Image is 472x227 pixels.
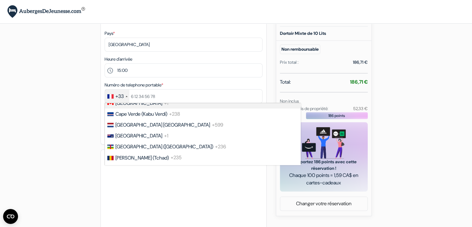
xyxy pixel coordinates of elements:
span: [PERSON_NAME] (Tchad) [115,155,169,161]
a: Changer votre réservation [280,198,367,210]
input: 6 12 34 56 78 [105,89,263,103]
span: [GEOGRAPHIC_DATA] ([GEOGRAPHIC_DATA]) [115,143,213,150]
div: France: +33 [105,90,129,103]
small: Taxes et frais de propriété: [280,106,328,111]
div: 186,71 € [353,59,368,66]
label: Heure d'arrivée [105,56,132,63]
small: Non inclus [280,98,299,104]
span: [GEOGRAPHIC_DATA] [115,100,162,106]
span: +599 [212,122,223,128]
label: Numéro de telephone portable [105,82,163,88]
span: +235 [171,155,182,161]
span: 186 points [328,113,345,118]
ul: List of countries [105,103,301,165]
small: Non remboursable [280,44,320,54]
span: Remportez 186 points avec cette réservation ! [287,159,360,172]
div: +33 [115,93,124,100]
img: AubergesDeJeunesse.com [7,5,85,18]
b: Dortoir Mixte de 10 Lits [280,30,326,36]
button: Ouvrir le widget CMP [3,209,18,224]
span: +236 [215,143,226,150]
span: Cape Verde (Kabu Verdi) [115,111,167,117]
span: [GEOGRAPHIC_DATA] [GEOGRAPHIC_DATA] [115,122,210,128]
span: Chaque 100 points = 1,59 CA$ en cartes-cadeaux [287,172,360,187]
span: Total: [280,78,291,86]
span: [GEOGRAPHIC_DATA] [115,132,162,139]
span: +1 [164,100,168,106]
span: +1 [164,132,168,139]
span: +238 [169,111,180,117]
label: Pays [105,30,115,37]
img: gift_card_hero_new.png [302,127,346,159]
strong: 186,71 € [350,79,368,85]
div: Prix total : [280,59,299,66]
small: 52,33 € [353,106,367,111]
